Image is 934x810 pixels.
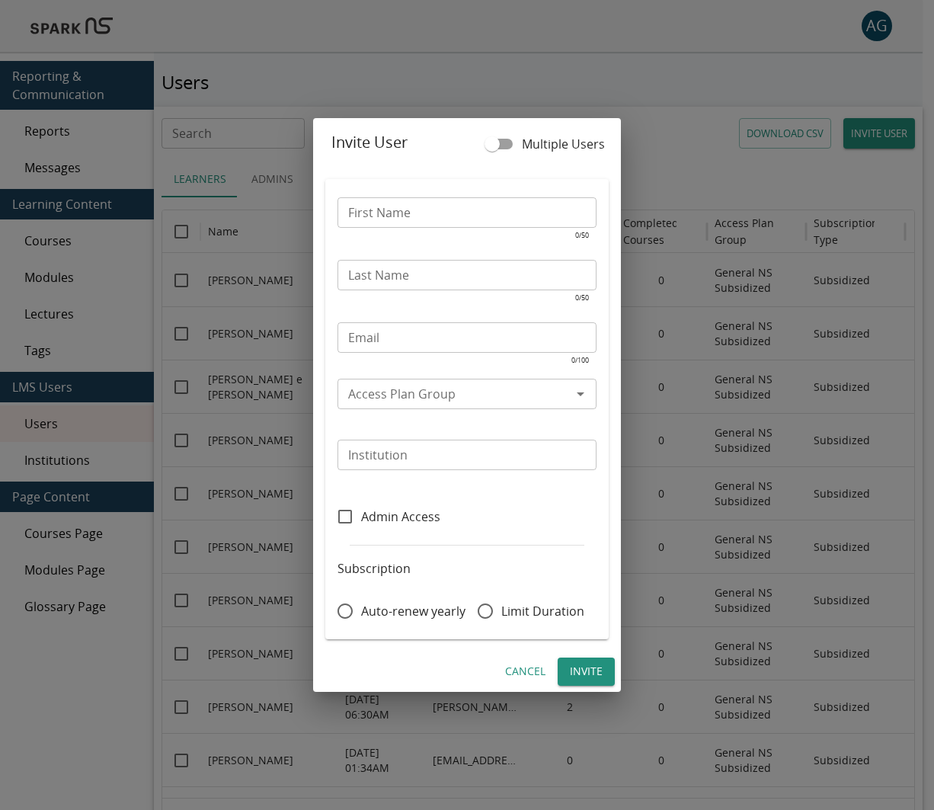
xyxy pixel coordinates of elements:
[313,118,621,167] h2: Invite User
[570,383,591,405] button: Open
[361,507,440,526] span: Admin Access
[499,658,552,686] button: Cancel
[501,602,584,620] span: Limit Duration
[522,135,605,153] span: Multiple Users
[558,658,615,686] button: Invite
[361,602,465,620] span: Auto-renew yearly
[337,558,597,579] h6: Subscription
